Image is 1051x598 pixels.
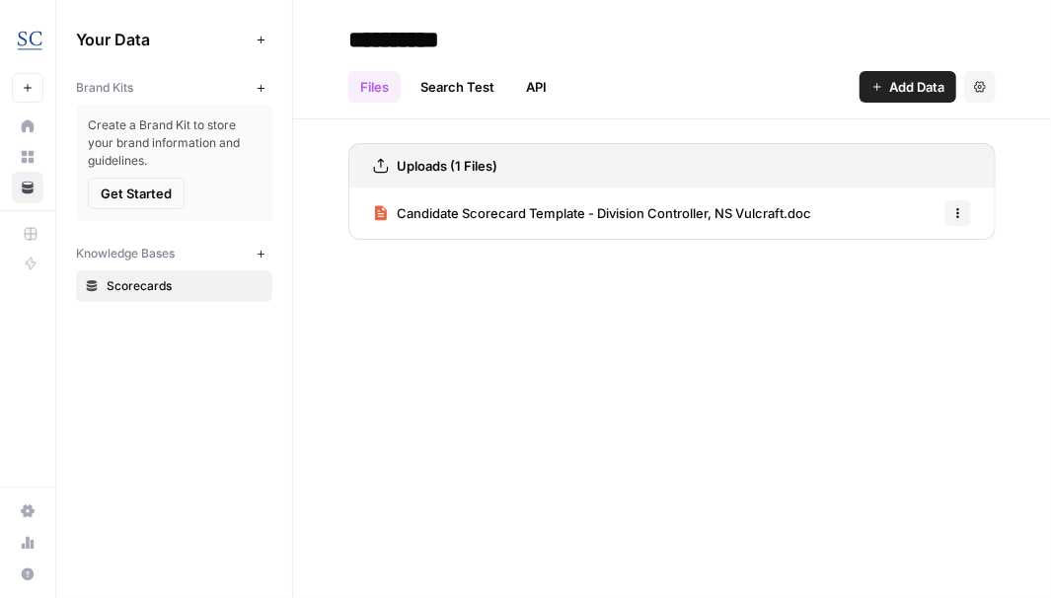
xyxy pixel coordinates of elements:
[12,141,43,173] a: Browse
[76,270,272,302] a: Scorecards
[348,71,401,103] a: Files
[76,79,133,97] span: Brand Kits
[12,16,43,65] button: Workspace: Stanton Chase Nashville
[88,178,185,209] button: Get Started
[12,527,43,559] a: Usage
[514,71,559,103] a: API
[373,187,811,239] a: Candidate Scorecard Template - Division Controller, NS Vulcraft.doc
[409,71,506,103] a: Search Test
[76,245,175,262] span: Knowledge Bases
[101,184,172,203] span: Get Started
[12,23,47,58] img: Stanton Chase Nashville Logo
[373,144,497,187] a: Uploads (1 Files)
[107,277,263,295] span: Scorecards
[12,172,43,203] a: Your Data
[860,71,956,103] button: Add Data
[88,116,261,170] span: Create a Brand Kit to store your brand information and guidelines.
[12,111,43,142] a: Home
[76,28,249,51] span: Your Data
[12,495,43,527] a: Settings
[889,77,944,97] span: Add Data
[397,203,811,223] span: Candidate Scorecard Template - Division Controller, NS Vulcraft.doc
[397,156,497,176] h3: Uploads (1 Files)
[12,559,43,590] button: Help + Support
